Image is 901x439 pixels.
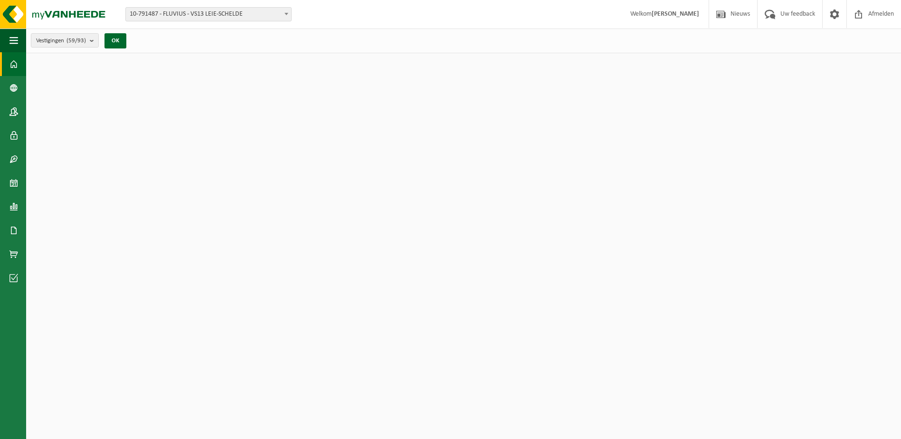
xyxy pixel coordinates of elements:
strong: [PERSON_NAME] [652,10,699,18]
span: 10-791487 - FLUVIUS - VS13 LEIE-SCHELDE [125,7,292,21]
count: (59/93) [66,38,86,44]
span: 10-791487 - FLUVIUS - VS13 LEIE-SCHELDE [126,8,291,21]
button: Vestigingen(59/93) [31,33,99,48]
button: OK [104,33,126,48]
span: Vestigingen [36,34,86,48]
